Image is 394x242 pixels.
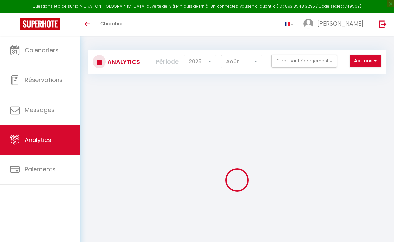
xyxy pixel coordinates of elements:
a: en cliquant ici [249,3,277,9]
h3: Analytics [106,55,140,69]
img: Super Booking [20,18,60,30]
span: Calendriers [25,46,58,54]
a: ... [PERSON_NAME] [298,13,372,36]
span: Messages [25,106,55,114]
button: Filtrer par hébergement [271,55,337,68]
label: Période [156,55,179,69]
img: logout [379,20,387,28]
a: Chercher [95,13,128,36]
span: Réservations [25,76,63,84]
span: [PERSON_NAME] [317,19,363,28]
span: Paiements [25,165,56,173]
button: Actions [350,55,381,68]
img: ... [303,19,313,29]
span: Chercher [100,20,123,27]
span: Analytics [25,136,51,144]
